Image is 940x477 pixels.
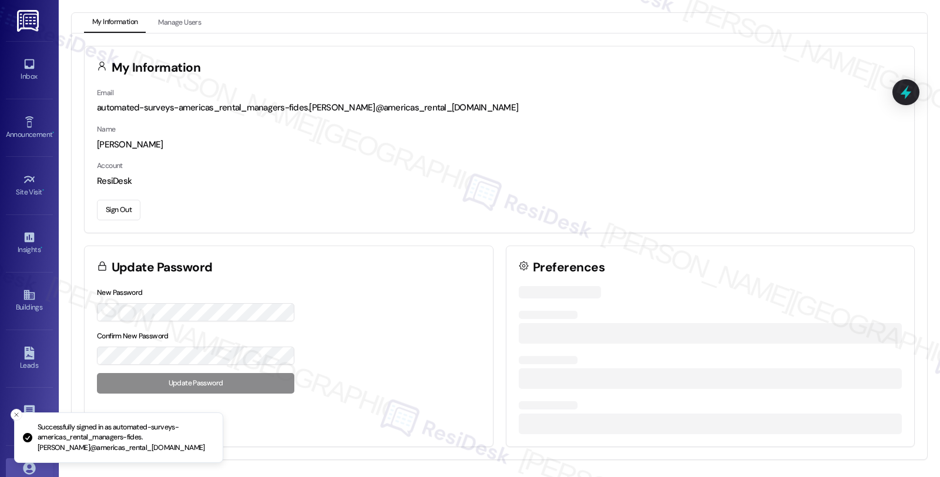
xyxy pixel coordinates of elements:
button: Close toast [11,409,22,421]
div: automated-surveys-americas_rental_managers-fides.[PERSON_NAME]@americas_rental_[DOMAIN_NAME] [97,102,902,114]
button: My Information [84,13,146,33]
span: • [42,186,44,194]
a: Site Visit • [6,170,53,201]
a: Inbox [6,54,53,86]
label: Name [97,125,116,134]
label: New Password [97,288,143,297]
span: • [41,244,42,252]
a: Buildings [6,285,53,317]
p: Successfully signed in as automated-surveys-americas_rental_managers-fides.[PERSON_NAME]@americas... [38,422,213,454]
button: Sign Out [97,200,140,220]
label: Account [97,161,123,170]
h3: Update Password [112,261,213,274]
button: Manage Users [150,13,209,33]
a: Templates • [6,401,53,432]
h3: My Information [112,62,201,74]
span: • [52,129,54,137]
a: Leads [6,343,53,375]
img: ResiDesk Logo [17,10,41,32]
div: ResiDesk [97,175,902,187]
div: [PERSON_NAME] [97,139,902,151]
label: Email [97,88,113,98]
h3: Preferences [533,261,605,274]
a: Insights • [6,227,53,259]
label: Confirm New Password [97,331,169,341]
